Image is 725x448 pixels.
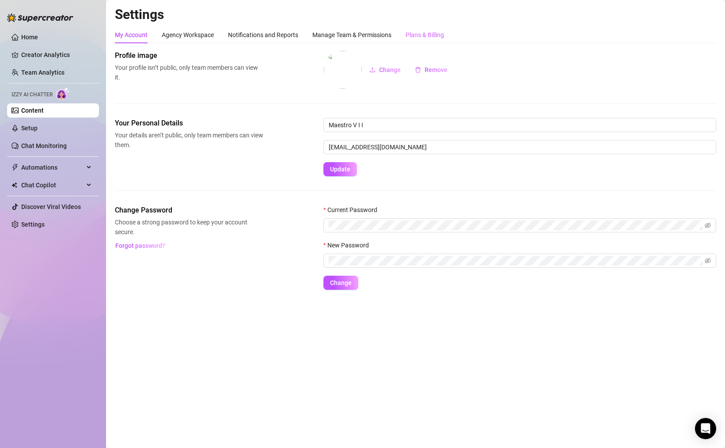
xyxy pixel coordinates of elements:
[21,221,45,228] a: Settings
[330,166,350,173] span: Update
[115,30,148,40] div: My Account
[323,240,375,250] label: New Password
[21,142,67,149] a: Chat Monitoring
[56,87,70,100] img: AI Chatter
[323,140,716,154] input: Enter new email
[21,34,38,41] a: Home
[115,63,263,82] span: Your profile isn’t public, only team members can view it.
[323,118,716,132] input: Enter name
[330,279,352,286] span: Change
[21,69,65,76] a: Team Analytics
[323,276,358,290] button: Change
[21,160,84,175] span: Automations
[115,50,263,61] span: Profile image
[705,258,711,264] span: eye-invisible
[369,67,376,73] span: upload
[115,118,263,129] span: Your Personal Details
[323,205,383,215] label: Current Password
[323,162,357,176] button: Update
[11,164,19,171] span: thunderbolt
[21,178,84,192] span: Chat Copilot
[362,63,408,77] button: Change
[415,67,421,73] span: delete
[21,203,81,210] a: Discover Viral Videos
[425,66,448,73] span: Remove
[408,63,455,77] button: Remove
[11,91,53,99] span: Izzy AI Chatter
[21,125,38,132] a: Setup
[7,13,73,22] img: logo-BBDzfeDw.svg
[228,30,298,40] div: Notifications and Reports
[705,222,711,228] span: eye-invisible
[329,220,703,230] input: Current Password
[324,51,362,89] img: profilePics%2FUEgW6mkkb1aV1J5Auc2IkqTIUw33.png
[115,130,263,150] span: Your details aren’t public, only team members can view them.
[406,30,444,40] div: Plans & Billing
[115,242,165,249] span: Forgot password?
[695,418,716,439] div: Open Intercom Messenger
[162,30,214,40] div: Agency Workspace
[379,66,401,73] span: Change
[11,182,17,188] img: Chat Copilot
[312,30,391,40] div: Manage Team & Permissions
[329,256,703,266] input: New Password
[21,107,44,114] a: Content
[115,6,716,23] h2: Settings
[115,217,263,237] span: Choose a strong password to keep your account secure.
[21,48,92,62] a: Creator Analytics
[115,205,263,216] span: Change Password
[115,239,165,253] button: Forgot password?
